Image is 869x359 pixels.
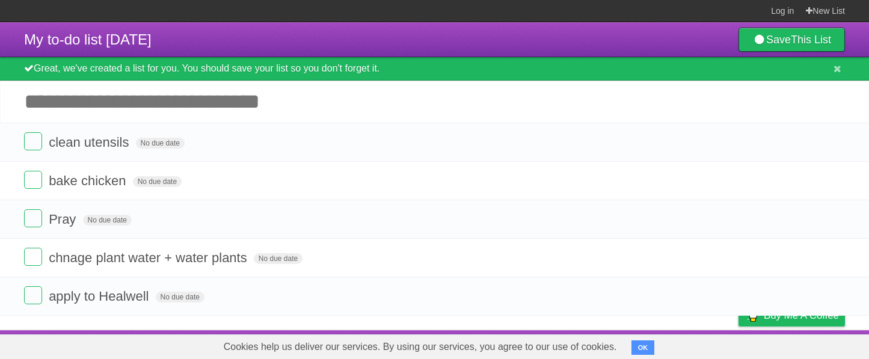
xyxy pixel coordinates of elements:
[24,248,42,266] label: Done
[24,132,42,150] label: Done
[631,340,655,355] button: OK
[49,212,79,227] span: Pray
[49,250,250,265] span: chnage plant water + water plants
[764,305,839,326] span: Buy me a coffee
[682,333,708,356] a: Terms
[579,333,604,356] a: About
[723,333,754,356] a: Privacy
[24,209,42,227] label: Done
[618,333,667,356] a: Developers
[24,31,152,48] span: My to-do list [DATE]
[49,289,152,304] span: apply to Healwell
[254,253,302,264] span: No due date
[83,215,132,226] span: No due date
[136,138,185,149] span: No due date
[49,173,129,188] span: bake chicken
[24,286,42,304] label: Done
[49,135,132,150] span: clean utensils
[156,292,204,302] span: No due date
[24,171,42,189] label: Done
[212,335,629,359] span: Cookies help us deliver our services. By using our services, you agree to our use of cookies.
[769,333,845,356] a: Suggest a feature
[738,28,845,52] a: SaveThis List
[133,176,182,187] span: No due date
[791,34,831,46] b: This List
